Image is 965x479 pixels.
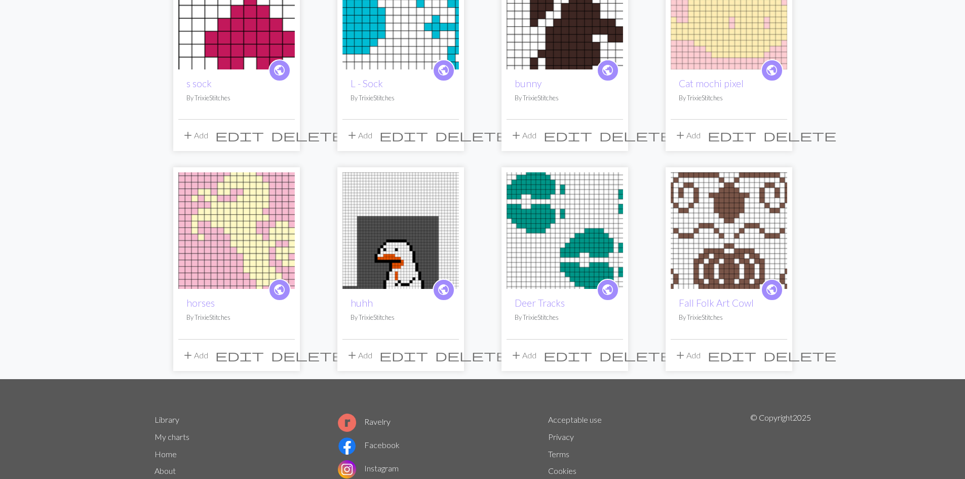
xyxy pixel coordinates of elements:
a: Home [155,449,177,459]
a: Instagram [338,463,399,473]
i: public [765,280,778,300]
a: Acceptable use [548,415,602,424]
a: Deer Tracks [515,297,565,309]
i: Edit [215,349,264,361]
a: public [268,279,291,301]
img: Deer Tracks [507,172,623,289]
a: Cat mochi pixel [679,78,744,89]
i: Edit [379,129,428,141]
a: public [433,59,455,82]
span: edit [215,128,264,142]
p: By TrixieStitches [186,313,287,322]
span: delete [763,348,836,362]
i: Edit [708,349,756,361]
span: public [601,282,614,298]
a: Privacy [548,432,574,441]
button: Add [507,126,540,145]
span: public [765,282,778,298]
a: L - Sock [342,5,459,15]
span: add [510,348,522,362]
p: By TrixieStitches [679,313,779,322]
button: Add [342,126,376,145]
a: s sock [186,78,212,89]
span: public [437,282,450,298]
a: Facebook [338,440,400,450]
img: huhh [342,172,459,289]
a: public [433,279,455,301]
span: public [765,62,778,78]
a: horses [178,225,295,234]
a: bunny [507,5,623,15]
img: horses [178,172,295,289]
i: public [601,280,614,300]
span: add [510,128,522,142]
span: delete [763,128,836,142]
a: Fall Folk Art Cowl [671,225,787,234]
button: Delete [760,126,840,145]
a: Fall Folk Art Cowl [679,297,754,309]
span: edit [544,348,592,362]
a: Deer Tracks [507,225,623,234]
button: Edit [212,346,267,365]
img: Fall Folk Art Cowl [671,172,787,289]
a: Ravelry [338,417,391,426]
button: Edit [212,126,267,145]
span: edit [708,348,756,362]
button: Add [342,346,376,365]
span: delete [271,348,344,362]
span: add [346,348,358,362]
a: public [761,279,783,301]
i: public [765,60,778,81]
span: delete [599,128,672,142]
button: Delete [596,126,676,145]
i: public [273,280,286,300]
button: Add [671,126,704,145]
a: About [155,466,176,475]
span: edit [215,348,264,362]
span: public [601,62,614,78]
span: edit [379,128,428,142]
button: Edit [540,346,596,365]
button: Add [507,346,540,365]
p: By TrixieStitches [679,93,779,103]
span: edit [544,128,592,142]
button: Delete [267,346,348,365]
a: s sock [178,5,295,15]
a: public [597,279,619,301]
i: Edit [544,129,592,141]
a: horses [186,297,215,309]
span: add [674,348,686,362]
img: Facebook logo [338,437,356,455]
i: public [437,280,450,300]
a: Library [155,415,179,424]
a: huhh [351,297,373,309]
button: Edit [540,126,596,145]
p: By TrixieStitches [515,93,615,103]
button: Delete [432,346,512,365]
button: Add [178,346,212,365]
span: public [273,282,286,298]
span: public [437,62,450,78]
p: By TrixieStitches [351,93,451,103]
a: public [268,59,291,82]
span: edit [708,128,756,142]
p: By TrixieStitches [186,93,287,103]
span: add [346,128,358,142]
a: L - Sock [351,78,383,89]
span: delete [271,128,344,142]
p: By TrixieStitches [351,313,451,322]
p: By TrixieStitches [515,313,615,322]
i: Edit [708,129,756,141]
a: bunny [515,78,542,89]
a: Cookies [548,466,576,475]
button: Edit [376,346,432,365]
span: delete [435,128,508,142]
span: delete [435,348,508,362]
i: Edit [544,349,592,361]
i: public [601,60,614,81]
span: delete [599,348,672,362]
img: Ravelry logo [338,414,356,432]
a: huhh [342,225,459,234]
img: Instagram logo [338,460,356,478]
a: My charts [155,432,189,441]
